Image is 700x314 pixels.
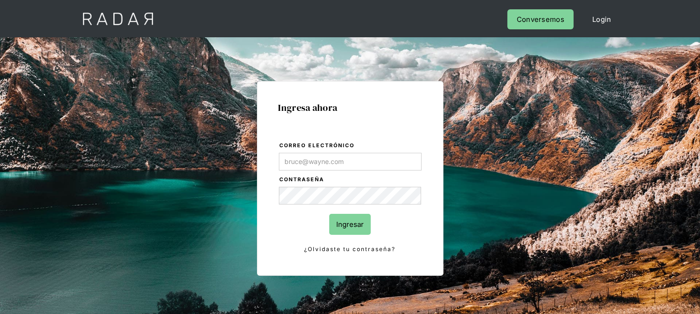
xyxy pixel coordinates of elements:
[583,9,621,29] a: Login
[329,214,371,235] input: Ingresar
[279,244,422,254] a: ¿Olvidaste tu contraseña?
[278,141,422,254] form: Login Form
[279,153,422,171] input: bruce@wayne.com
[507,9,574,29] a: Conversemos
[280,141,422,150] label: Correo electrónico
[278,102,422,113] h1: Ingresa ahora
[280,175,422,184] label: Contraseña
